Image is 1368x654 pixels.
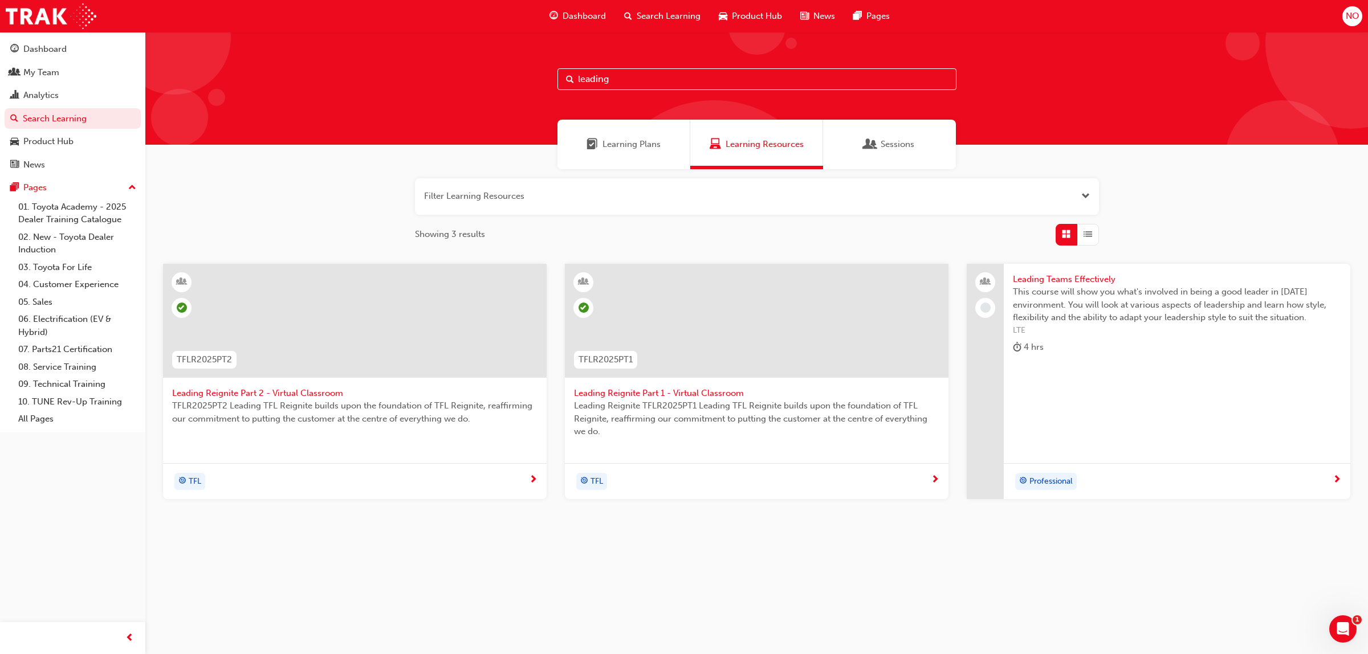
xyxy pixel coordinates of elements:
span: 1 [1353,615,1362,624]
a: Search Learning [5,108,141,129]
a: News [5,154,141,175]
span: search-icon [10,114,18,124]
a: TFLR2025PT1Leading Reignite Part 1 - Virtual ClassroomLeading Reignite TFLR2025PT1 Leading TFL Re... [565,264,948,499]
span: TFLR2025PT1 [579,353,633,366]
span: next-icon [529,475,538,485]
div: News [23,158,45,171]
span: car-icon [719,9,727,23]
img: Trak [6,3,96,29]
span: Learning Plans [602,138,661,151]
span: TFL [189,475,201,488]
span: List [1084,228,1092,241]
a: 09. Technical Training [14,375,141,393]
span: guage-icon [549,9,558,23]
div: Dashboard [23,43,67,56]
span: Product Hub [732,10,782,23]
a: Dashboard [5,39,141,60]
a: search-iconSearch Learning [615,5,710,28]
a: news-iconNews [791,5,844,28]
span: learningResourceType_INSTRUCTOR_LED-icon [178,275,186,289]
a: 05. Sales [14,293,141,311]
button: NO [1342,6,1362,26]
span: Learning Resources [710,138,721,151]
iframe: Intercom live chat [1329,615,1357,643]
span: car-icon [10,137,19,147]
a: Product Hub [5,131,141,152]
span: Dashboard [563,10,606,23]
button: Pages [5,177,141,198]
span: TFLR2025PT2 Leading TFL Reignite builds upon the foundation of TFL Reignite, reaffirming our comm... [172,399,538,425]
a: car-iconProduct Hub [710,5,791,28]
span: target-icon [580,474,588,489]
span: target-icon [178,474,186,489]
span: search-icon [624,9,632,23]
a: 08. Service Training [14,358,141,376]
a: All Pages [14,410,141,428]
input: Search... [557,68,956,90]
a: 06. Electrification (EV & Hybrid) [14,310,141,341]
a: guage-iconDashboard [540,5,615,28]
span: News [813,10,835,23]
span: Showing 3 results [415,228,485,241]
span: Professional [1029,475,1073,488]
a: 03. Toyota For Life [14,259,141,276]
span: Sessions [881,138,914,151]
span: Leading Reignite Part 1 - Virtual Classroom [574,387,939,400]
span: news-icon [800,9,809,23]
span: prev-icon [125,631,134,645]
span: Learning Plans [587,138,598,151]
span: Leading Teams Effectively [1013,273,1341,286]
a: 01. Toyota Academy - 2025 Dealer Training Catalogue [14,198,141,228]
span: target-icon [1019,474,1027,489]
span: people-icon [10,68,19,78]
span: Leading Reignite TFLR2025PT1 Leading TFL Reignite builds upon the foundation of TFL Reignite, rea... [574,399,939,438]
span: chart-icon [10,91,19,101]
span: LTE [1013,324,1341,337]
span: pages-icon [853,9,862,23]
div: 4 hrs [1013,340,1044,354]
span: learningResourceType_INSTRUCTOR_LED-icon [580,275,588,289]
span: Sessions [865,138,876,151]
span: learningRecordVerb_NONE-icon [980,303,991,313]
a: 02. New - Toyota Dealer Induction [14,228,141,259]
span: Learning Resources [726,138,804,151]
a: Learning PlansLearning Plans [557,120,690,169]
span: TFL [591,475,603,488]
span: Search Learning [637,10,701,23]
span: news-icon [10,160,19,170]
div: Analytics [23,89,59,102]
button: DashboardMy TeamAnalyticsSearch LearningProduct HubNews [5,36,141,177]
button: Open the filter [1081,190,1090,203]
span: Grid [1062,228,1070,241]
div: Product Hub [23,135,74,148]
span: people-icon [982,275,990,289]
a: pages-iconPages [844,5,899,28]
span: learningRecordVerb_ATTEND-icon [579,303,589,313]
a: Leading Teams EffectivelyThis course will show you what's involved in being a good leader in [DAT... [967,264,1350,499]
a: 10. TUNE Rev-Up Training [14,393,141,411]
span: next-icon [1333,475,1341,485]
a: Learning ResourcesLearning Resources [690,120,823,169]
span: guage-icon [10,44,19,55]
a: 04. Customer Experience [14,276,141,293]
a: Analytics [5,85,141,106]
div: My Team [23,66,59,79]
span: up-icon [128,181,136,195]
div: Pages [23,181,47,194]
span: Pages [866,10,890,23]
a: 07. Parts21 Certification [14,341,141,358]
span: Leading Reignite Part 2 - Virtual Classroom [172,387,538,400]
span: NO [1346,10,1359,23]
span: Search [566,73,574,86]
span: learningRecordVerb_ATTEND-icon [177,303,187,313]
span: TFLR2025PT2 [177,353,232,366]
span: next-icon [931,475,939,485]
a: TFLR2025PT2Leading Reignite Part 2 - Virtual ClassroomTFLR2025PT2 Leading TFL Reignite builds upo... [163,264,547,499]
a: SessionsSessions [823,120,956,169]
a: My Team [5,62,141,83]
span: pages-icon [10,183,19,193]
span: duration-icon [1013,340,1021,354]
